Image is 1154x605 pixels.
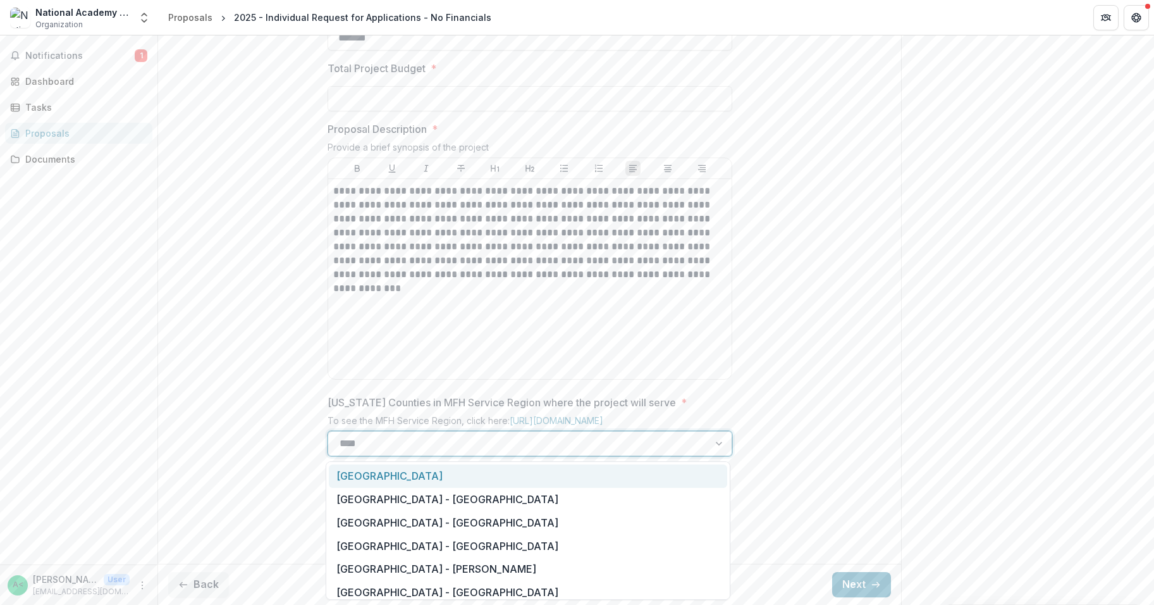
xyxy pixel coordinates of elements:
[168,11,212,24] div: Proposals
[832,572,891,597] button: Next
[625,161,641,176] button: Align Left
[33,573,99,586] p: [PERSON_NAME] <[EMAIL_ADDRESS][DOMAIN_NAME]>
[25,153,142,166] div: Documents
[328,61,426,76] p: Total Project Budget
[104,574,130,585] p: User
[25,75,142,88] div: Dashboard
[35,19,83,30] span: Organization
[488,161,503,176] button: Heading 1
[5,97,152,118] a: Tasks
[329,581,727,604] div: [GEOGRAPHIC_DATA] - [GEOGRAPHIC_DATA]
[1124,5,1149,30] button: Get Help
[328,142,732,158] div: Provide a brief synopsis of the project
[328,122,427,137] p: Proposal Description
[135,578,150,593] button: More
[1093,5,1119,30] button: Partners
[329,488,727,511] div: [GEOGRAPHIC_DATA] - [GEOGRAPHIC_DATA]
[135,49,147,62] span: 1
[33,586,130,597] p: [EMAIL_ADDRESS][DOMAIN_NAME]
[234,11,491,24] div: 2025 - Individual Request for Applications - No Financials
[694,161,709,176] button: Align Right
[660,161,675,176] button: Align Center
[5,71,152,92] a: Dashboard
[329,511,727,534] div: [GEOGRAPHIC_DATA] - [GEOGRAPHIC_DATA]
[522,161,537,176] button: Heading 2
[168,572,229,597] button: Back
[25,51,135,61] span: Notifications
[329,534,727,558] div: [GEOGRAPHIC_DATA] - [GEOGRAPHIC_DATA]
[556,161,572,176] button: Bullet List
[10,8,30,28] img: National Academy Of Sciences
[5,149,152,170] a: Documents
[329,465,727,488] div: [GEOGRAPHIC_DATA]
[453,161,469,176] button: Strike
[591,161,606,176] button: Ordered List
[5,123,152,144] a: Proposals
[35,6,130,19] div: National Academy Of Sciences
[329,558,727,581] div: [GEOGRAPHIC_DATA] - [PERSON_NAME]
[163,8,496,27] nav: breadcrumb
[5,46,152,66] button: Notifications1
[384,161,400,176] button: Underline
[13,581,23,589] div: Asia Williams <aswilliams@nas.edu>
[510,415,603,426] a: [URL][DOMAIN_NAME]
[328,415,732,431] div: To see the MFH Service Region, click here:
[163,8,218,27] a: Proposals
[328,395,676,410] p: [US_STATE] Counties in MFH Service Region where the project will serve
[135,5,153,30] button: Open entity switcher
[419,161,434,176] button: Italicize
[350,161,365,176] button: Bold
[25,127,142,140] div: Proposals
[25,101,142,114] div: Tasks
